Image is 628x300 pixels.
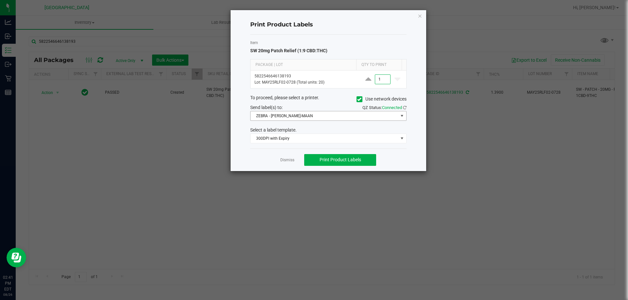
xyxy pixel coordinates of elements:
[254,73,356,79] p: 5822546646138193
[251,134,398,143] span: 300DPI with Expiry
[357,96,407,103] label: Use network devices
[251,59,356,71] th: Package | Lot
[245,127,411,134] div: Select a label template.
[382,105,402,110] span: Connected
[320,157,361,162] span: Print Product Labels
[280,157,294,163] a: Dismiss
[251,111,398,120] span: ZEBRA - [PERSON_NAME]-MAAN
[304,154,376,166] button: Print Product Labels
[254,79,356,86] p: Lot: MAY25RLF02-0728 (Total units: 20)
[356,59,402,71] th: Qty to Print
[245,94,411,104] div: To proceed, please select a printer.
[250,21,407,29] h4: Print Product Labels
[250,48,327,53] span: SW 20mg Patch Relief (1:9 CBD:THC)
[7,248,26,267] iframe: Resource center
[362,105,407,110] span: QZ Status:
[250,40,407,46] label: Item
[250,105,283,110] span: Send label(s) to:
